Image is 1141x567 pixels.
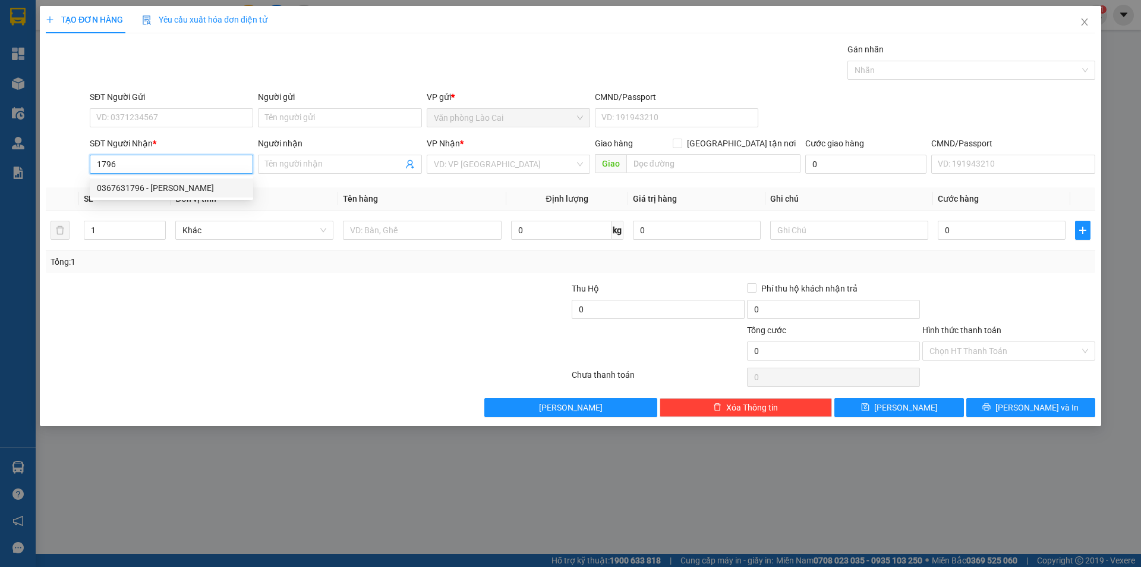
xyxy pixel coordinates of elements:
[995,401,1079,414] span: [PERSON_NAME] và In
[922,325,1001,335] label: Hình thức thanh toán
[142,15,267,24] span: Yêu cầu xuất hóa đơn điện tử
[1080,17,1089,27] span: close
[682,137,800,150] span: [GEOGRAPHIC_DATA] tận nơi
[258,137,421,150] div: Người nhận
[343,194,378,203] span: Tên hàng
[90,137,253,150] div: SĐT Người Nhận
[982,403,991,412] span: printer
[434,109,583,127] span: Văn phòng Lào Cai
[51,221,70,240] button: delete
[633,221,761,240] input: 0
[931,137,1095,150] div: CMND/Passport
[1075,221,1090,240] button: plus
[612,221,623,240] span: kg
[747,325,786,335] span: Tổng cước
[834,398,963,417] button: save[PERSON_NAME]
[484,398,657,417] button: [PERSON_NAME]
[966,398,1095,417] button: printer[PERSON_NAME] và In
[874,401,938,414] span: [PERSON_NAME]
[938,194,979,203] span: Cước hàng
[713,403,721,412] span: delete
[633,194,677,203] span: Giá trị hàng
[570,368,746,389] div: Chưa thanh toán
[539,401,603,414] span: [PERSON_NAME]
[142,15,152,25] img: icon
[1076,225,1090,235] span: plus
[46,15,54,24] span: plus
[97,181,246,195] div: 0367631796 - [PERSON_NAME]
[805,155,926,174] input: Cước giao hàng
[84,194,93,203] span: SL
[660,398,833,417] button: deleteXóa Thông tin
[51,255,440,268] div: Tổng: 1
[595,154,626,173] span: Giao
[847,45,884,54] label: Gán nhãn
[805,139,864,148] label: Cước giao hàng
[90,90,253,104] div: SĐT Người Gửi
[757,282,862,295] span: Phí thu hộ khách nhận trả
[572,284,599,293] span: Thu Hộ
[405,159,415,169] span: user-add
[343,221,501,240] input: VD: Bàn, Ghế
[258,90,421,104] div: Người gửi
[861,403,869,412] span: save
[427,139,460,148] span: VP Nhận
[765,187,933,211] th: Ghi chú
[595,90,758,104] div: CMND/Passport
[90,178,253,198] div: 0367631796 - Chị Nguyệt
[546,194,588,203] span: Định lượng
[626,154,800,173] input: Dọc đường
[770,221,928,240] input: Ghi Chú
[1068,6,1101,39] button: Close
[46,15,123,24] span: TẠO ĐƠN HÀNG
[726,401,778,414] span: Xóa Thông tin
[595,139,633,148] span: Giao hàng
[427,90,590,104] div: VP gửi
[182,221,326,239] span: Khác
